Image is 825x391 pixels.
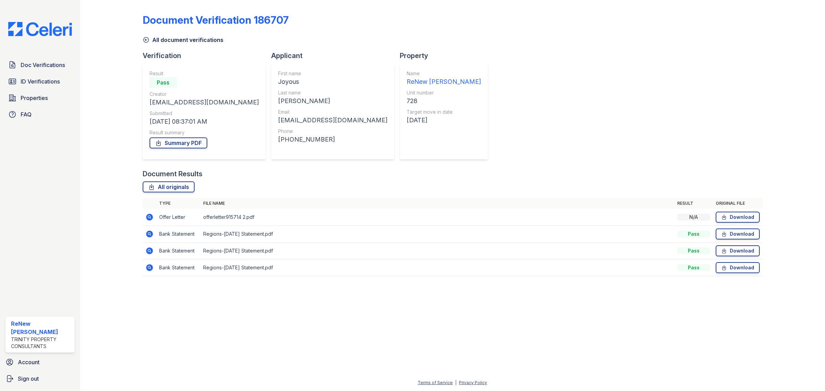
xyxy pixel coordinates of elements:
[156,209,200,226] td: Offer Letter
[713,198,762,209] th: Original file
[5,58,75,72] a: Doc Verifications
[3,355,77,369] a: Account
[716,245,760,256] a: Download
[150,98,259,107] div: [EMAIL_ADDRESS][DOMAIN_NAME]
[150,110,259,117] div: Submitted
[150,137,207,148] a: Summary PDF
[407,70,481,87] a: Name ReNew [PERSON_NAME]
[3,372,77,386] a: Sign out
[407,115,481,125] div: [DATE]
[143,181,195,192] a: All originals
[21,110,32,119] span: FAQ
[143,36,223,44] a: All document verifications
[716,212,760,223] a: Download
[459,380,487,385] a: Privacy Policy
[200,226,674,243] td: Regions-[DATE] Statement.pdf
[674,198,713,209] th: Result
[407,70,481,77] div: Name
[677,247,710,254] div: Pass
[156,243,200,259] td: Bank Statement
[156,198,200,209] th: Type
[278,89,387,96] div: Last name
[156,259,200,276] td: Bank Statement
[200,198,674,209] th: File name
[407,89,481,96] div: Unit number
[278,109,387,115] div: Email
[407,109,481,115] div: Target move in date
[278,70,387,77] div: First name
[677,231,710,237] div: Pass
[278,128,387,135] div: Phone
[3,22,77,36] img: CE_Logo_Blue-a8612792a0a2168367f1c8372b55b34899dd931a85d93a1a3d3e32e68fde9ad4.png
[278,135,387,144] div: [PHONE_NUMBER]
[18,358,40,366] span: Account
[150,129,259,136] div: Result summary
[156,226,200,243] td: Bank Statement
[271,51,400,60] div: Applicant
[716,262,760,273] a: Download
[150,70,259,77] div: Result
[407,77,481,87] div: ReNew [PERSON_NAME]
[150,117,259,126] div: [DATE] 08:37:01 AM
[5,108,75,121] a: FAQ
[200,243,674,259] td: Regions-[DATE] Statement.pdf
[150,77,177,88] div: Pass
[200,259,674,276] td: Regions-[DATE] Statement.pdf
[418,380,453,385] a: Terms of Service
[21,61,65,69] span: Doc Verifications
[278,96,387,106] div: [PERSON_NAME]
[5,75,75,88] a: ID Verifications
[21,94,48,102] span: Properties
[200,209,674,226] td: offerletter915714 2.pdf
[677,264,710,271] div: Pass
[143,14,289,26] div: Document Verification 186707
[278,77,387,87] div: Joyous
[11,320,72,336] div: ReNew [PERSON_NAME]
[278,115,387,125] div: [EMAIL_ADDRESS][DOMAIN_NAME]
[21,77,60,86] span: ID Verifications
[455,380,456,385] div: |
[716,228,760,239] a: Download
[5,91,75,105] a: Properties
[400,51,493,60] div: Property
[407,96,481,106] div: 728
[677,214,710,221] div: N/A
[150,91,259,98] div: Creator
[11,336,72,350] div: Trinity Property Consultants
[143,51,271,60] div: Verification
[143,169,202,179] div: Document Results
[18,375,39,383] span: Sign out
